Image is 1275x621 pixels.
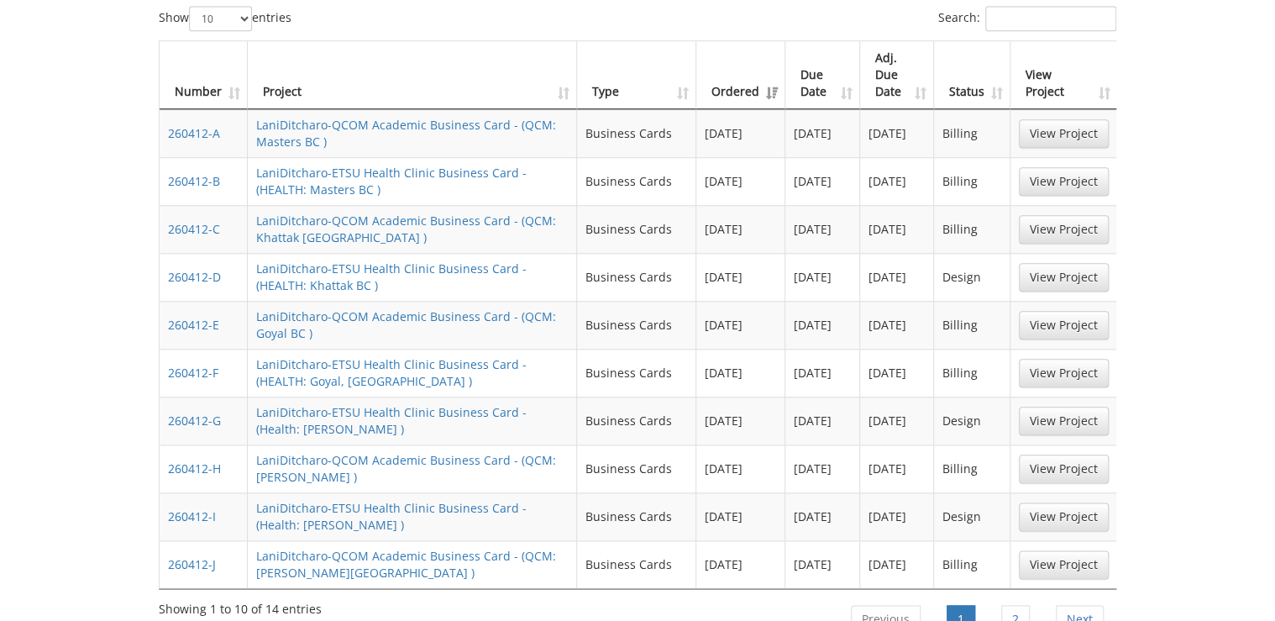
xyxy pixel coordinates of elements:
a: 260412-G [168,413,221,429]
a: LaniDitcharo-QCOM Academic Business Card - (QCM: [PERSON_NAME] ) [256,452,556,485]
td: [DATE] [860,253,934,301]
a: 260412-B [168,173,220,189]
th: Due Date: activate to sort column ascending [785,41,859,109]
a: LaniDitcharo-ETSU Health Clinic Business Card - (HEALTH: Khattak BC ) [256,261,527,293]
td: Design [934,397,1010,445]
td: Business Cards [577,397,696,445]
td: [DATE] [785,157,859,205]
a: 260412-A [168,125,220,141]
a: View Project [1019,503,1109,531]
td: [DATE] [860,109,934,157]
td: [DATE] [696,301,785,349]
div: Showing 1 to 10 of 14 entries [159,594,322,618]
td: Billing [934,157,1010,205]
a: LaniDitcharo-QCOM Academic Business Card - (QCM: Goyal BC ) [256,308,556,341]
td: [DATE] [785,349,859,397]
td: Business Cards [577,540,696,588]
select: Showentries [189,6,252,31]
th: Type: activate to sort column ascending [577,41,696,109]
td: [DATE] [785,301,859,349]
td: [DATE] [696,540,785,588]
td: [DATE] [860,205,934,253]
a: LaniDitcharo-QCOM Academic Business Card - (QCM: [PERSON_NAME][GEOGRAPHIC_DATA] ) [256,548,556,581]
td: Business Cards [577,253,696,301]
td: Business Cards [577,205,696,253]
a: 260412-D [168,269,221,285]
a: 260412-H [168,460,221,476]
a: 260412-J [168,556,216,572]
th: Adj. Due Date: activate to sort column ascending [860,41,934,109]
td: Billing [934,445,1010,492]
a: LaniDitcharo-ETSU Health Clinic Business Card - (Health: [PERSON_NAME] ) [256,500,527,533]
a: View Project [1019,119,1109,148]
a: 260412-F [168,365,218,381]
td: [DATE] [860,157,934,205]
td: [DATE] [696,349,785,397]
a: LaniDitcharo-ETSU Health Clinic Business Card - (Health: [PERSON_NAME] ) [256,404,527,437]
label: Show entries [159,6,291,31]
a: View Project [1019,359,1109,387]
input: Search: [985,6,1116,31]
td: [DATE] [860,492,934,540]
td: Business Cards [577,157,696,205]
td: Billing [934,540,1010,588]
td: Business Cards [577,301,696,349]
td: [DATE] [696,157,785,205]
a: LaniDitcharo-ETSU Health Clinic Business Card - (HEALTH: Goyal, [GEOGRAPHIC_DATA] ) [256,356,527,389]
td: [DATE] [785,492,859,540]
td: Billing [934,349,1010,397]
td: [DATE] [785,540,859,588]
td: Design [934,492,1010,540]
a: 260412-C [168,221,220,237]
td: Billing [934,301,1010,349]
th: View Project: activate to sort column ascending [1010,41,1117,109]
a: View Project [1019,263,1109,292]
td: [DATE] [696,492,785,540]
a: View Project [1019,550,1109,579]
td: [DATE] [696,205,785,253]
a: View Project [1019,215,1109,244]
td: [DATE] [696,397,785,445]
td: [DATE] [785,445,859,492]
th: Project: activate to sort column ascending [248,41,577,109]
td: Design [934,253,1010,301]
th: Number: activate to sort column ascending [160,41,248,109]
a: LaniDitcharo-ETSU Health Clinic Business Card - (HEALTH: Masters BC ) [256,165,527,197]
td: Business Cards [577,109,696,157]
a: 260412-I [168,508,216,524]
td: Billing [934,205,1010,253]
td: [DATE] [860,397,934,445]
th: Status: activate to sort column ascending [934,41,1010,109]
td: Business Cards [577,492,696,540]
td: [DATE] [860,540,934,588]
td: [DATE] [696,109,785,157]
a: View Project [1019,407,1109,435]
td: [DATE] [860,301,934,349]
a: View Project [1019,455,1109,483]
th: Ordered: activate to sort column ascending [696,41,785,109]
td: Billing [934,109,1010,157]
a: LaniDitcharo-QCOM Academic Business Card - (QCM: Masters BC ) [256,117,556,150]
td: [DATE] [785,205,859,253]
td: Business Cards [577,349,696,397]
td: [DATE] [696,253,785,301]
td: [DATE] [785,397,859,445]
td: Business Cards [577,445,696,492]
label: Search: [938,6,1116,31]
td: [DATE] [696,445,785,492]
td: [DATE] [860,349,934,397]
a: View Project [1019,311,1109,339]
td: [DATE] [785,253,859,301]
td: [DATE] [785,109,859,157]
a: View Project [1019,167,1109,196]
td: [DATE] [860,445,934,492]
a: LaniDitcharo-QCOM Academic Business Card - (QCM: Khattak [GEOGRAPHIC_DATA] ) [256,213,556,245]
a: 260412-E [168,317,219,333]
